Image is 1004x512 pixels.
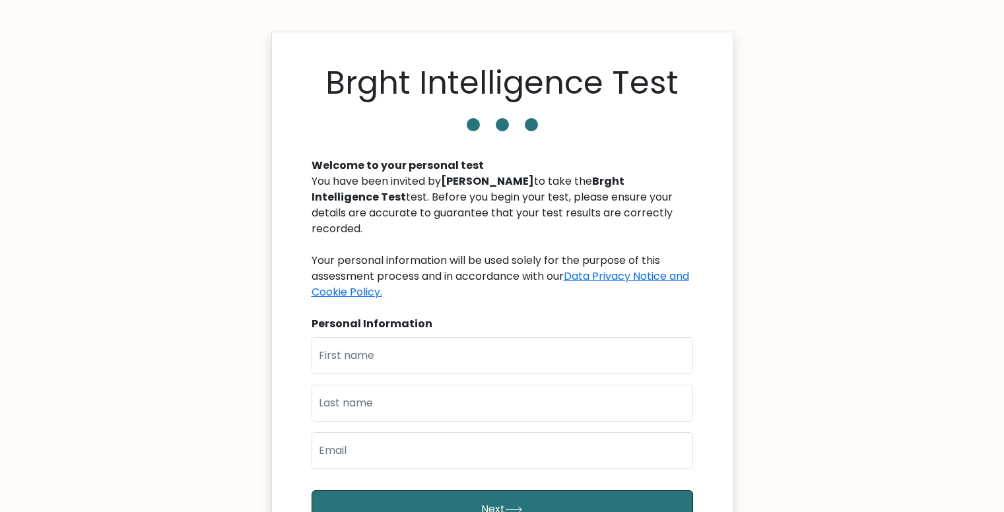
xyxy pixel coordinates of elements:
div: Personal Information [312,316,693,332]
b: [PERSON_NAME] [441,174,534,189]
div: Welcome to your personal test [312,158,693,174]
input: Email [312,432,693,469]
input: First name [312,337,693,374]
b: Brght Intelligence Test [312,174,624,205]
input: Last name [312,385,693,422]
a: Data Privacy Notice and Cookie Policy. [312,269,689,300]
h1: Brght Intelligence Test [325,64,679,102]
div: You have been invited by to take the test. Before you begin your test, please ensure your details... [312,174,693,300]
